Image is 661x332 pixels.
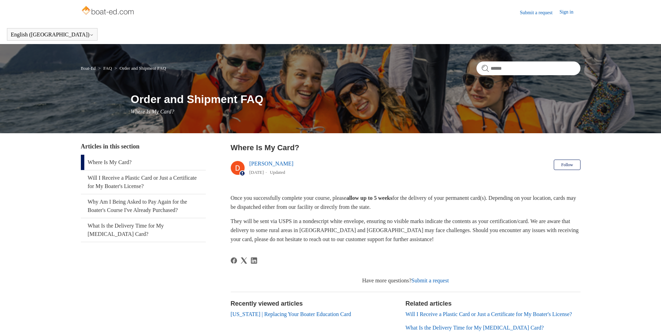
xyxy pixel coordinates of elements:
[231,142,581,153] h2: Where Is My Card?
[81,4,136,18] img: Boat-Ed Help Center home page
[412,278,449,283] a: Submit a request
[251,257,257,264] a: LinkedIn
[346,195,392,201] strong: allow up to 5 weeks
[241,257,247,264] a: X Corp
[241,257,247,264] svg: Share this page on X Corp
[120,66,166,71] a: Order and Shipment FAQ
[97,66,113,71] li: FAQ
[81,155,206,170] a: Where Is My Card?
[554,160,580,170] button: Follow Article
[406,325,544,331] a: What Is the Delivery Time for My [MEDICAL_DATA] Card?
[520,9,559,16] a: Submit a request
[270,170,285,175] li: Updated
[131,91,581,108] h1: Order and Shipment FAQ
[11,32,94,38] button: English ([GEOGRAPHIC_DATA])
[249,161,294,167] a: [PERSON_NAME]
[231,276,581,285] div: Have more questions?
[559,8,580,17] a: Sign in
[638,309,656,327] div: Live chat
[131,109,174,114] span: Where Is My Card?
[231,194,581,211] p: Once you successfully complete your course, please for the delivery of your permanent card(s). De...
[231,217,581,244] p: They will be sent via USPS in a nondescript white envelope, ensuring no visible marks indicate th...
[406,311,572,317] a: Will I Receive a Plastic Card or Just a Certificate for My Boater's License?
[81,218,206,242] a: What Is the Delivery Time for My [MEDICAL_DATA] Card?
[231,311,351,317] a: [US_STATE] | Replacing Your Boater Education Card
[231,257,237,264] a: Facebook
[251,257,257,264] svg: Share this page on LinkedIn
[406,299,581,308] h2: Related articles
[249,170,264,175] time: 04/15/2024, 17:31
[81,194,206,218] a: Why Am I Being Asked to Pay Again for the Boater's Course I've Already Purchased?
[81,66,96,71] a: Boat-Ed
[81,170,206,194] a: Will I Receive a Plastic Card or Just a Certificate for My Boater's License?
[476,61,581,75] input: Search
[103,66,112,71] a: FAQ
[113,66,166,71] li: Order and Shipment FAQ
[81,143,139,150] span: Articles in this section
[81,66,97,71] li: Boat-Ed
[231,299,399,308] h2: Recently viewed articles
[231,257,237,264] svg: Share this page on Facebook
